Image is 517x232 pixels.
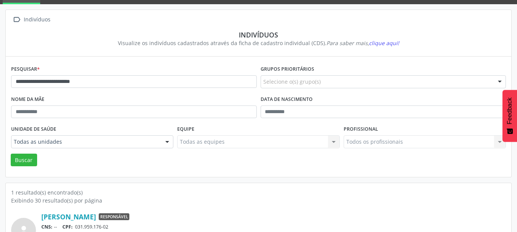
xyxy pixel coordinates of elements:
[16,31,501,39] div: Indivíduos
[11,14,52,25] a:  Indivíduos
[16,39,501,47] div: Visualize os indivíduos cadastrados através da ficha de cadastro individual (CDS).
[11,123,56,135] label: Unidade de saúde
[261,63,314,75] label: Grupos prioritários
[41,213,96,221] a: [PERSON_NAME]
[11,14,22,25] i: 
[11,63,40,75] label: Pesquisar
[502,90,517,142] button: Feedback - Mostrar pesquisa
[41,224,506,230] div: --
[263,78,321,86] span: Selecione o(s) grupo(s)
[261,94,313,105] label: Data de nascimento
[11,94,44,105] label: Nome da mãe
[326,39,399,47] i: Para saber mais,
[99,213,129,220] span: Responsável
[41,224,52,230] span: CNS:
[344,123,378,135] label: Profissional
[506,97,513,124] span: Feedback
[14,138,158,146] span: Todas as unidades
[22,14,52,25] div: Indivíduos
[11,196,506,204] div: Exibindo 30 resultado(s) por página
[75,224,108,230] span: 031.959.176-02
[369,39,399,47] span: clique aqui!
[177,123,194,135] label: Equipe
[62,224,73,230] span: CPF:
[11,188,506,196] div: 1 resultado(s) encontrado(s)
[11,154,37,167] button: Buscar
